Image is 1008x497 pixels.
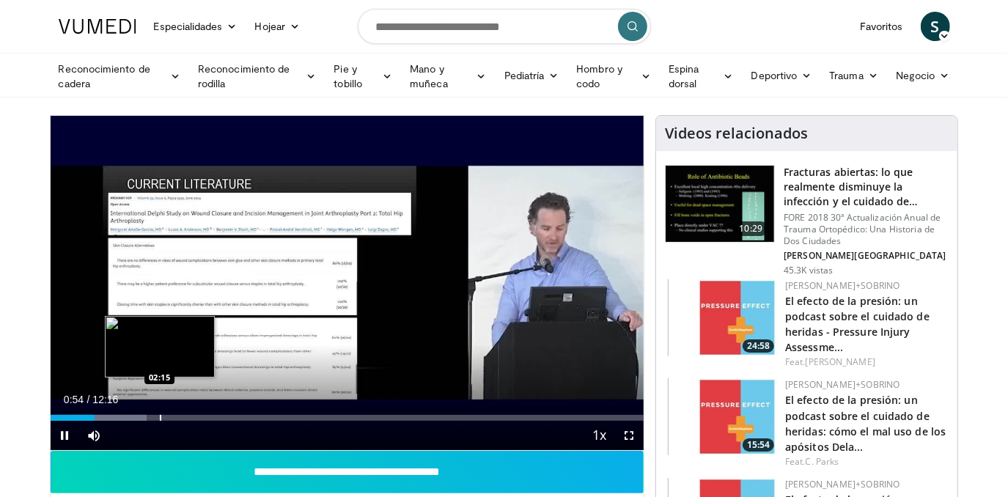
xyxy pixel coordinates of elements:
a: Especialidades [145,12,246,41]
font: Trauma [829,68,863,83]
font: Negocio [896,68,935,83]
font: Espina dorsal [669,62,718,91]
img: image.jpeg [105,316,215,378]
img: Logotipo de VuMedi [59,19,136,34]
button: Pause [51,421,80,450]
button: Mute [80,421,109,450]
font: Especialidades [154,19,223,34]
a: Reconocimiento de cadera [50,62,190,91]
a: Favoritos [851,12,912,41]
a: Negocio [887,61,959,90]
font: Hombro y codo [576,62,636,91]
a: Reconocimiento de rodilla [189,62,325,91]
a: Pie y tobillo [325,62,402,91]
a: [PERSON_NAME]+Sobrino [785,478,900,490]
a: El efecto de la presión: un podcast sobre el cuidado de heridas: cómo el mal uso de los apósitos ... [785,393,946,453]
a: Deportivo [743,61,821,90]
font: Pie y tobillo [334,62,378,91]
a: El efecto de la presión: un podcast sobre el cuidado de heridas - Pressure Injury Assessme... [785,294,930,354]
a: 10:29 Fracturas abiertas: lo que realmente disminuye la infección y el cuidado de heridas FORE 20... [665,165,949,276]
span: 10:29 [734,221,769,236]
input: Buscar temas, intervenciones [358,9,651,44]
span: 15:54 [743,438,774,452]
a: Pediatría [496,61,568,90]
video-js: Reproductor de video [51,116,644,451]
button: Playback Rate [585,421,614,450]
font: Pediatría [504,68,545,83]
a: Trauma [820,61,887,90]
font: Hojear [255,19,285,34]
p: [PERSON_NAME][GEOGRAPHIC_DATA] [784,250,949,262]
span: 0:54 [64,394,84,405]
a: S [921,12,950,41]
font: Deportivo [751,68,798,83]
a: Hojear [246,12,309,41]
a: C. Parks [806,455,839,468]
font: Reconocimiento de cadera [59,62,166,91]
a: [PERSON_NAME]+Sobrino [785,279,900,292]
a: Hombro y codo [567,62,660,91]
p: FORE 2018 30ª Actualización Anual de Trauma Ortopédico: Una Historia de Dos Ciudades [784,212,949,247]
font: Feat. [785,455,839,468]
a: [PERSON_NAME]+Sobrino [785,378,900,391]
div: Progress Bar [51,415,644,421]
img: 2a658e12-bd38-46e9-9f21-8239cc81ed40.150x105_q85_crop-smart_upscale.jpg [668,279,778,356]
img: 61e02083-5525-4adc-9284-c4ef5d0bd3c4.150x105_q85_crop-smart_upscale.jpg [668,378,778,455]
a: 24:58 [668,279,778,356]
h3: Fracturas abiertas: lo que realmente disminuye la infección y el cuidado de heridas [784,165,949,209]
a: Espina dorsal [660,62,743,91]
a: Mano y muñeca [401,62,495,91]
font: Reconocimiento de rodilla [198,62,301,91]
a: [PERSON_NAME] [806,356,875,368]
font: Feat. [785,356,875,368]
h4: Videos relacionados [665,125,808,142]
button: Fullscreen [614,421,644,450]
span: 24:58 [743,339,774,353]
p: 45.3K vistas [784,265,833,276]
span: / [87,394,90,405]
img: ded7be61-cdd8-40fc-98a3-de551fea390e.150x105_q85_crop-smart_upscale.jpg [666,166,774,242]
span: 12:16 [92,394,118,405]
a: 15:54 [668,378,778,455]
font: Mano y muñeca [410,62,471,91]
